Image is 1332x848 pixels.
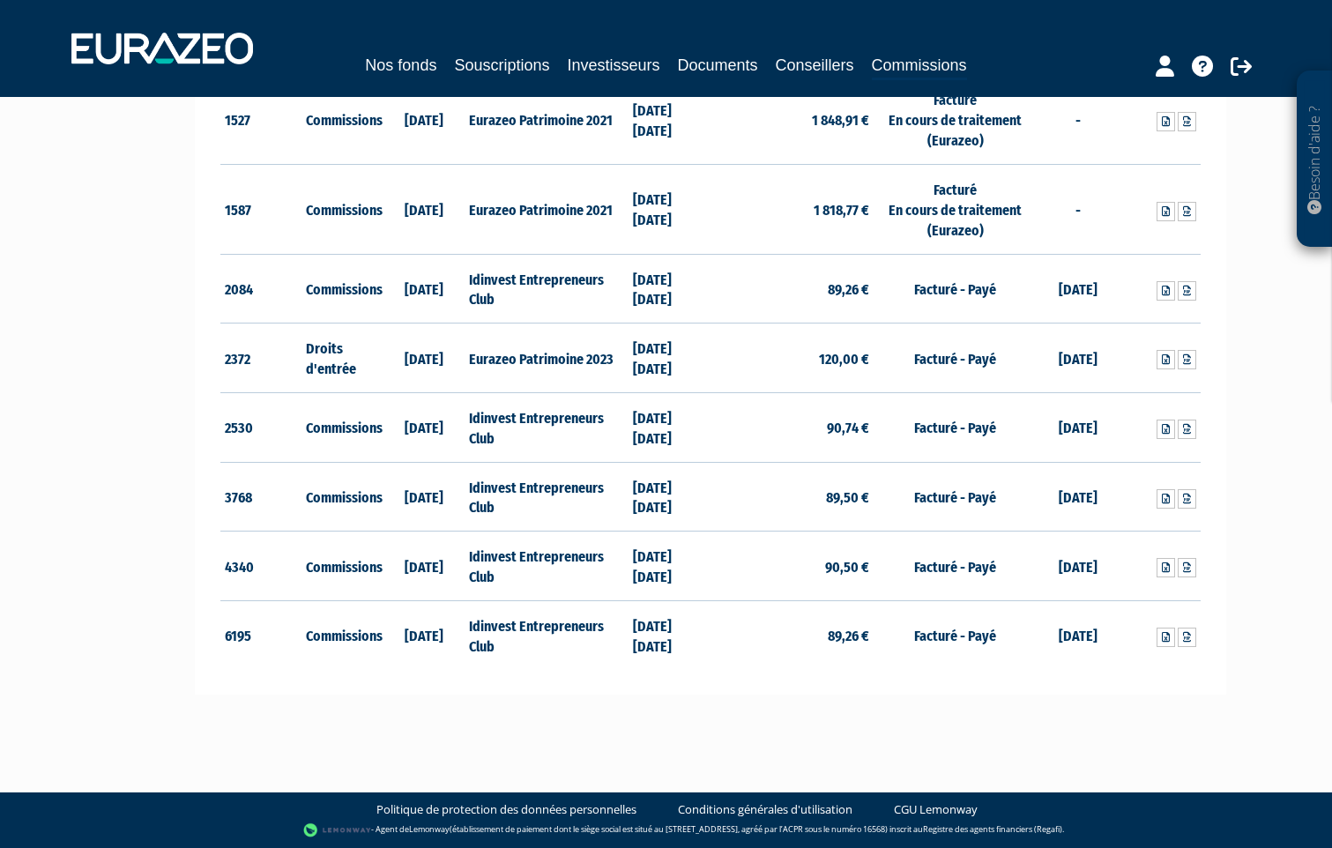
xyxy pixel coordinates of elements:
[220,392,302,462] td: 2530
[301,75,383,165] td: Commissions
[301,254,383,324] td: Commissions
[301,462,383,532] td: Commissions
[465,532,628,601] td: Idinvest Entrepreneurs Club
[1037,254,1119,324] td: [DATE]
[376,801,636,818] a: Politique de protection des données personnelles
[629,532,711,601] td: [DATE] [DATE]
[776,53,854,78] a: Conseillers
[629,75,711,165] td: [DATE] [DATE]
[567,53,659,78] a: Investisseurs
[874,254,1037,324] td: Facturé - Payé
[629,600,711,669] td: [DATE] [DATE]
[454,53,549,78] a: Souscriptions
[220,532,302,601] td: 4340
[629,462,711,532] td: [DATE] [DATE]
[874,324,1037,393] td: Facturé - Payé
[383,164,465,254] td: [DATE]
[301,600,383,669] td: Commissions
[711,532,874,601] td: 90,50 €
[465,254,628,324] td: Idinvest Entrepreneurs Club
[465,75,628,165] td: Eurazeo Patrimoine 2021
[18,822,1314,839] div: - Agent de (établissement de paiement dont le siège social est situé au [STREET_ADDRESS], agréé p...
[1037,324,1119,393] td: [DATE]
[678,801,852,818] a: Conditions générales d'utilisation
[465,600,628,669] td: Idinvest Entrepreneurs Club
[1037,164,1119,254] td: -
[303,822,371,839] img: logo-lemonway.png
[874,392,1037,462] td: Facturé - Payé
[711,392,874,462] td: 90,74 €
[1037,75,1119,165] td: -
[711,75,874,165] td: 1 848,91 €
[301,392,383,462] td: Commissions
[923,823,1062,835] a: Registre des agents financiers (Regafi)
[383,324,465,393] td: [DATE]
[365,53,436,78] a: Nos fonds
[678,53,758,78] a: Documents
[220,462,302,532] td: 3768
[874,532,1037,601] td: Facturé - Payé
[383,254,465,324] td: [DATE]
[1037,532,1119,601] td: [DATE]
[711,600,874,669] td: 89,26 €
[894,801,978,818] a: CGU Lemonway
[874,164,1037,254] td: Facturé En cours de traitement (Eurazeo)
[711,254,874,324] td: 89,26 €
[874,600,1037,669] td: Facturé - Payé
[629,324,711,393] td: [DATE] [DATE]
[71,33,253,64] img: 1732889491-logotype_eurazeo_blanc_rvb.png
[1305,80,1325,239] p: Besoin d'aide ?
[874,75,1037,165] td: Facturé En cours de traitement (Eurazeo)
[220,254,302,324] td: 2084
[465,164,628,254] td: Eurazeo Patrimoine 2021
[629,254,711,324] td: [DATE] [DATE]
[220,164,302,254] td: 1587
[629,392,711,462] td: [DATE] [DATE]
[465,392,628,462] td: Idinvest Entrepreneurs Club
[1037,462,1119,532] td: [DATE]
[1037,600,1119,669] td: [DATE]
[711,164,874,254] td: 1 818,77 €
[301,164,383,254] td: Commissions
[409,823,450,835] a: Lemonway
[301,324,383,393] td: Droits d'entrée
[629,164,711,254] td: [DATE] [DATE]
[220,75,302,165] td: 1527
[711,462,874,532] td: 89,50 €
[301,532,383,601] td: Commissions
[711,324,874,393] td: 120,00 €
[220,324,302,393] td: 2372
[465,324,628,393] td: Eurazeo Patrimoine 2023
[872,53,967,80] a: Commissions
[874,462,1037,532] td: Facturé - Payé
[220,600,302,669] td: 6195
[1037,392,1119,462] td: [DATE]
[383,532,465,601] td: [DATE]
[465,462,628,532] td: Idinvest Entrepreneurs Club
[383,462,465,532] td: [DATE]
[383,600,465,669] td: [DATE]
[383,392,465,462] td: [DATE]
[383,75,465,165] td: [DATE]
